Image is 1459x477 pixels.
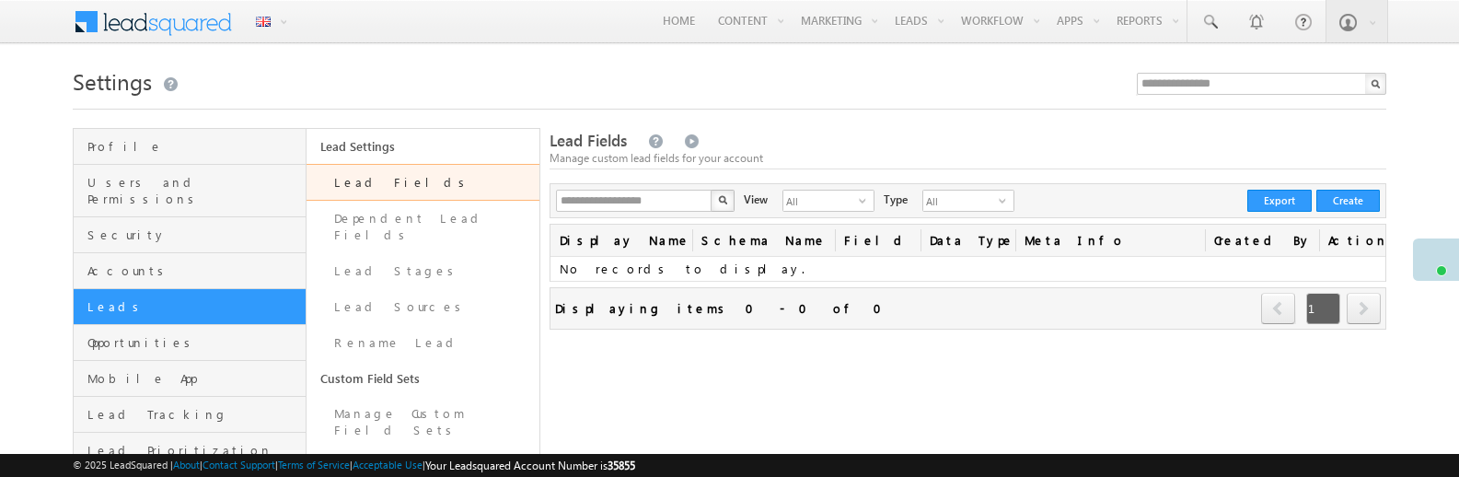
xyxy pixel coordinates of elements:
[87,370,301,387] span: Mobile App
[87,262,301,279] span: Accounts
[1261,293,1295,324] span: prev
[550,130,627,151] span: Lead Fields
[87,442,301,459] span: Lead Prioritization
[550,225,693,256] span: Display Name
[74,129,306,165] a: Profile
[835,225,921,256] span: Field Type
[307,129,539,164] a: Lead Settings
[74,397,306,433] a: Lead Tracking
[307,164,539,201] a: Lead Fields
[999,195,1013,206] span: select
[1261,295,1296,324] a: prev
[555,297,893,319] div: Displaying items 0 - 0 of 0
[203,459,275,471] a: Contact Support
[278,459,350,471] a: Terms of Service
[74,433,306,469] a: Lead Prioritization
[74,253,306,289] a: Accounts
[74,361,306,397] a: Mobile App
[744,190,768,208] div: View
[859,195,874,206] span: select
[307,201,539,253] a: Dependent Lead Fields
[1247,190,1312,212] button: Export
[921,225,1015,256] span: Data Type
[74,165,306,217] a: Users and Permissions
[783,191,859,211] span: All
[74,217,306,253] a: Security
[550,257,1385,282] td: No records to display.
[87,138,301,155] span: Profile
[307,361,539,396] a: Custom Field Sets
[608,459,635,472] span: 35855
[73,457,635,474] span: © 2025 LeadSquared | | | | |
[87,298,301,315] span: Leads
[74,325,306,361] a: Opportunities
[425,459,635,472] span: Your Leadsquared Account Number is
[87,174,301,207] span: Users and Permissions
[1316,190,1380,212] button: Create
[1205,225,1319,256] span: Created By
[173,459,200,471] a: About
[307,396,539,448] a: Manage Custom Field Sets
[87,334,301,351] span: Opportunities
[1319,225,1385,256] span: Actions
[550,150,1386,167] div: Manage custom lead fields for your account
[87,406,301,423] span: Lead Tracking
[718,195,727,204] img: Search
[353,459,423,471] a: Acceptable Use
[307,289,539,325] a: Lead Sources
[884,190,908,208] div: Type
[73,66,152,96] span: Settings
[307,325,539,361] a: Rename Lead
[87,227,301,243] span: Security
[1347,295,1381,324] a: next
[1347,293,1381,324] span: next
[923,191,999,211] span: All
[692,225,835,256] span: Schema Name
[1015,225,1205,256] span: Meta Info
[307,253,539,289] a: Lead Stages
[1306,293,1340,324] span: 1
[74,289,306,325] a: Leads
